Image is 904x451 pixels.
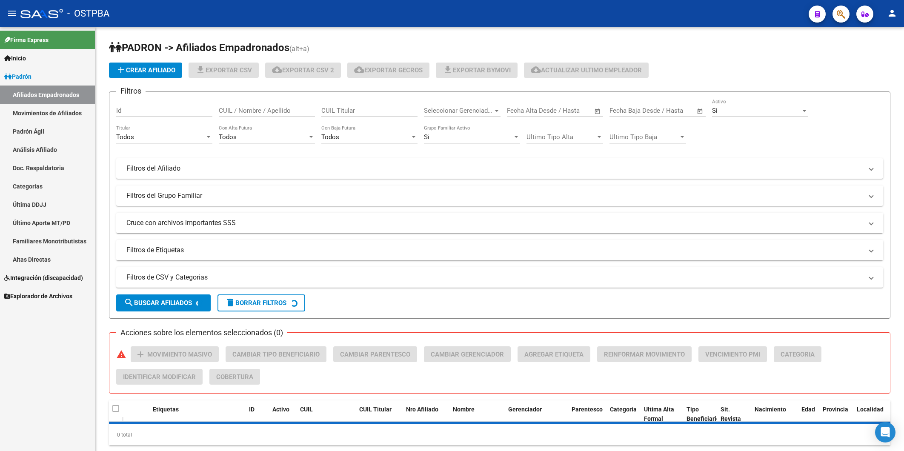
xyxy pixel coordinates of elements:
[217,294,305,311] button: Borrar Filtros
[116,267,883,288] mat-expansion-panel-header: Filtros de CSV y Categorias
[705,351,760,358] span: Vencimiento PMI
[219,133,237,141] span: Todos
[216,373,253,381] span: Cobertura
[424,346,511,362] button: Cambiar Gerenciador
[272,406,289,413] span: Activo
[116,158,883,179] mat-expansion-panel-header: Filtros del Afiliado
[124,299,192,307] span: Buscar Afiliados
[609,133,678,141] span: Ultimo Tipo Baja
[116,240,883,260] mat-expansion-panel-header: Filtros de Etiquetas
[126,191,863,200] mat-panel-title: Filtros del Grupo Familiar
[507,107,541,114] input: Fecha inicio
[124,297,134,308] mat-icon: search
[7,8,17,18] mat-icon: menu
[403,400,449,428] datatable-header-cell: Nro Afiliado
[431,351,504,358] span: Cambiar Gerenciador
[246,400,269,428] datatable-header-cell: ID
[857,406,884,413] span: Localidad
[209,369,260,385] button: Cobertura
[195,65,206,75] mat-icon: file_download
[297,400,343,428] datatable-header-cell: CUIL
[875,422,895,442] div: Open Intercom Messenger
[597,346,692,362] button: Reinformar Movimiento
[717,400,751,428] datatable-header-cell: Sit. Revista
[518,346,590,362] button: Agregar Etiqueta
[695,106,705,116] button: Open calendar
[604,351,685,358] span: Reinformar Movimiento
[505,400,556,428] datatable-header-cell: Gerenciador
[126,273,863,282] mat-panel-title: Filtros de CSV y Categorias
[109,42,289,54] span: PADRON -> Afiliados Empadronados
[4,54,26,63] span: Inicio
[526,133,595,141] span: Ultimo Tipo Alta
[340,351,410,358] span: Cambiar Parentesco
[641,400,683,428] datatable-header-cell: Ultima Alta Formal
[524,351,584,358] span: Agregar Etiqueta
[4,35,49,45] span: Firma Express
[135,349,146,360] mat-icon: add
[449,400,505,428] datatable-header-cell: Nombre
[116,327,287,339] h3: Acciones sobre los elementos seleccionados (0)
[226,346,326,362] button: Cambiar Tipo Beneficiario
[116,294,211,311] button: Buscar Afiliados
[606,400,641,428] datatable-header-cell: Categoria
[116,349,126,360] mat-icon: warning
[109,424,890,445] div: 0 total
[4,273,83,283] span: Integración (discapacidad)
[572,406,603,413] span: Parentesco
[289,45,309,53] span: (alt+a)
[265,63,341,78] button: Exportar CSV 2
[453,406,475,413] span: Nombre
[823,406,848,413] span: Provincia
[149,400,246,428] datatable-header-cell: Etiquetas
[116,66,175,74] span: Crear Afiliado
[568,400,606,428] datatable-header-cell: Parentesco
[67,4,109,23] span: - OSTPBA
[333,346,417,362] button: Cambiar Parentesco
[609,107,644,114] input: Fecha inicio
[443,66,511,74] span: Exportar Bymovi
[116,85,146,97] h3: Filtros
[126,218,863,228] mat-panel-title: Cruce con archivos importantes SSS
[153,406,179,413] span: Etiquetas
[712,107,718,114] span: Si
[300,406,313,413] span: CUIL
[189,63,259,78] button: Exportar CSV
[751,400,798,428] datatable-header-cell: Nacimiento
[4,291,72,301] span: Explorador de Archivos
[644,406,674,422] span: Ultima Alta Formal
[116,133,134,141] span: Todos
[424,133,429,141] span: Si
[225,299,286,307] span: Borrar Filtros
[232,351,320,358] span: Cambiar Tipo Beneficiario
[801,406,815,413] span: Edad
[424,107,493,114] span: Seleccionar Gerenciador
[524,63,649,78] button: Actualizar ultimo Empleador
[123,373,196,381] span: Identificar Modificar
[774,346,821,362] button: Categoria
[116,213,883,233] mat-expansion-panel-header: Cruce con archivos importantes SSS
[126,245,863,255] mat-panel-title: Filtros de Etiquetas
[798,400,819,428] datatable-header-cell: Edad
[354,65,364,75] mat-icon: cloud_download
[225,297,235,308] mat-icon: delete
[359,406,392,413] span: CUIL Titular
[4,72,31,81] span: Padrón
[683,400,717,428] datatable-header-cell: Tipo Beneficiario
[126,164,863,173] mat-panel-title: Filtros del Afiliado
[755,406,786,413] span: Nacimiento
[781,351,815,358] span: Categoria
[508,406,542,413] span: Gerenciador
[347,63,429,78] button: Exportar GECROS
[116,65,126,75] mat-icon: add
[610,406,637,413] span: Categoria
[131,346,219,362] button: Movimiento Masivo
[698,346,767,362] button: Vencimiento PMI
[549,107,590,114] input: Fecha fin
[116,369,203,385] button: Identificar Modificar
[687,406,720,422] span: Tipo Beneficiario
[436,63,518,78] button: Exportar Bymovi
[652,107,693,114] input: Fecha fin
[531,65,541,75] mat-icon: cloud_download
[819,400,853,428] datatable-header-cell: Provincia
